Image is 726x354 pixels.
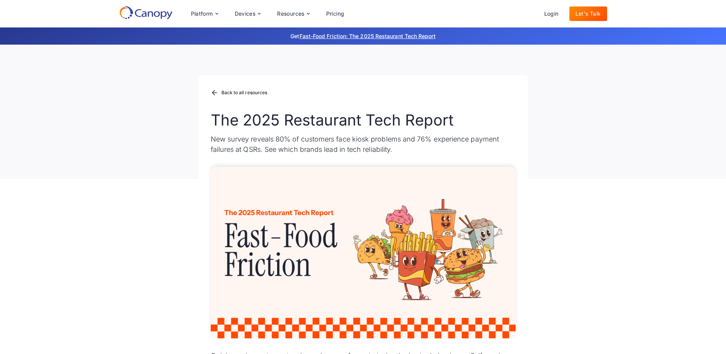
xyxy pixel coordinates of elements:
div: Devices [229,6,267,21]
p: New survey reveals 80% of customers face kiosk problems and 76% experience payment failures at QS... [211,134,516,154]
div: Resources [277,11,305,16]
a: Pricing [320,6,351,21]
div: Platform [185,6,224,21]
a: Let's Talk [569,6,607,21]
div: Back to all resources [221,90,268,95]
div: Platform [191,11,213,16]
div: Resources [271,6,315,21]
a: Fast-Food Friction: The 2025 Restaurant Tech Report [300,33,436,39]
a: Back to all resources [211,88,268,98]
h1: The 2025 Restaurant Tech Report [211,111,516,129]
p: Get [176,32,550,40]
div: Devices [235,11,256,16]
a: Login [538,6,565,21]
